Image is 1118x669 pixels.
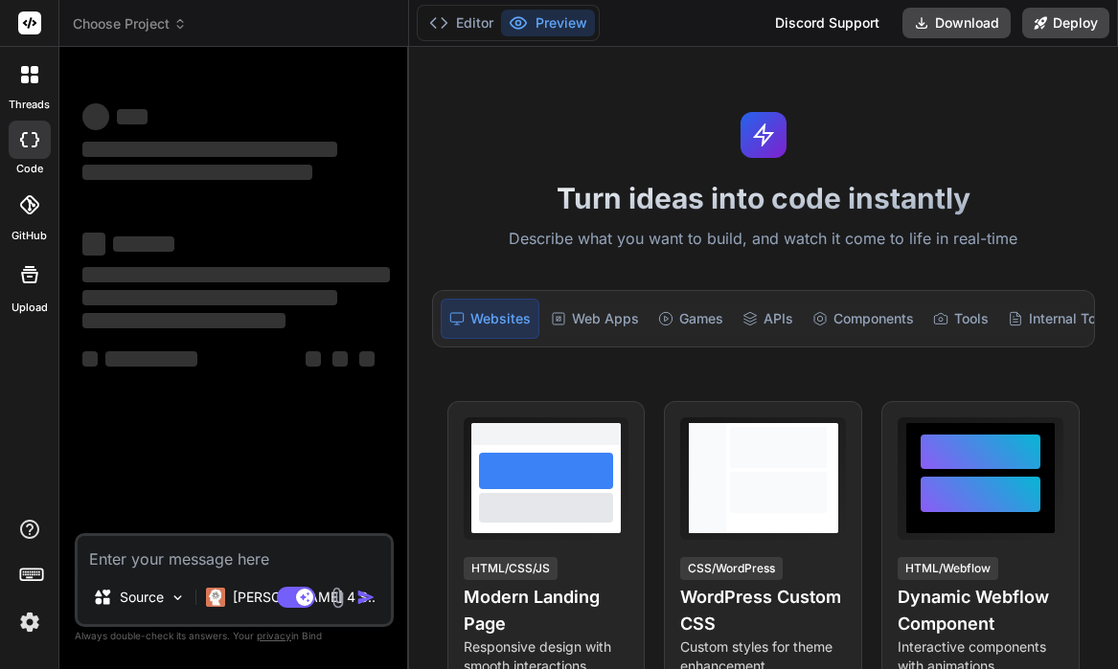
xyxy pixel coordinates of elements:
[441,299,539,339] div: Websites
[464,584,629,637] h4: Modern Landing Page
[464,557,558,580] div: HTML/CSS/JS
[925,299,996,339] div: Tools
[82,142,337,157] span: ‌
[9,97,50,113] label: threads
[82,351,98,367] span: ‌
[11,228,47,244] label: GitHub
[356,588,376,607] img: icon
[82,233,105,256] span: ‌
[82,290,337,305] span: ‌
[902,8,1011,38] button: Download
[680,557,783,580] div: CSS/WordPress
[82,103,109,130] span: ‌
[898,557,998,580] div: HTML/Webflow
[650,299,731,339] div: Games
[82,267,390,282] span: ‌
[501,10,595,36] button: Preview
[805,299,922,339] div: Components
[327,587,349,609] img: attachment
[206,588,225,607] img: Claude 4 Sonnet
[170,590,186,606] img: Pick Models
[422,10,501,36] button: Editor
[16,161,43,177] label: code
[75,627,394,645] p: Always double-check its answers. Your in Bind
[421,227,1107,252] p: Describe what you want to build, and watch it come to life in real-time
[120,588,164,607] p: Source
[332,351,348,367] span: ‌
[543,299,647,339] div: Web Apps
[11,300,48,316] label: Upload
[113,236,174,252] span: ‌
[13,606,46,638] img: settings
[117,109,148,124] span: ‌
[105,351,197,367] span: ‌
[233,588,376,607] p: [PERSON_NAME] 4 S..
[898,584,1063,637] h4: Dynamic Webflow Component
[680,584,846,637] h4: WordPress Custom CSS
[306,351,321,367] span: ‌
[73,14,187,33] span: Choose Project
[359,351,375,367] span: ‌
[764,8,891,38] div: Discord Support
[1022,8,1109,38] button: Deploy
[421,181,1107,215] h1: Turn ideas into code instantly
[257,630,291,641] span: privacy
[82,313,285,328] span: ‌
[82,165,312,180] span: ‌
[735,299,801,339] div: APIs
